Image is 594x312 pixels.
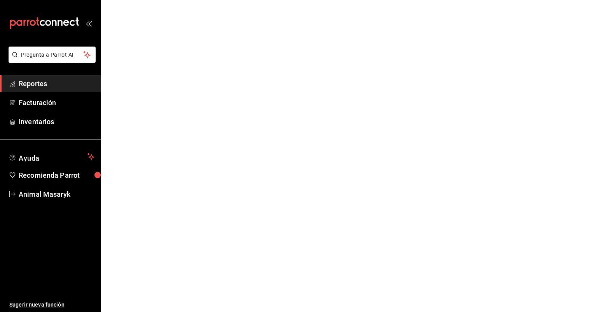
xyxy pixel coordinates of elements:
[5,56,96,64] a: Pregunta a Parrot AI
[19,170,94,180] span: Recomienda Parrot
[19,97,94,108] span: Facturación
[19,189,94,199] span: Animal Masaryk
[9,47,96,63] button: Pregunta a Parrot AI
[9,301,94,309] span: Sugerir nueva función
[19,116,94,127] span: Inventarios
[19,152,84,161] span: Ayuda
[21,51,84,59] span: Pregunta a Parrot AI
[19,78,94,89] span: Reportes
[86,20,92,26] button: open_drawer_menu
